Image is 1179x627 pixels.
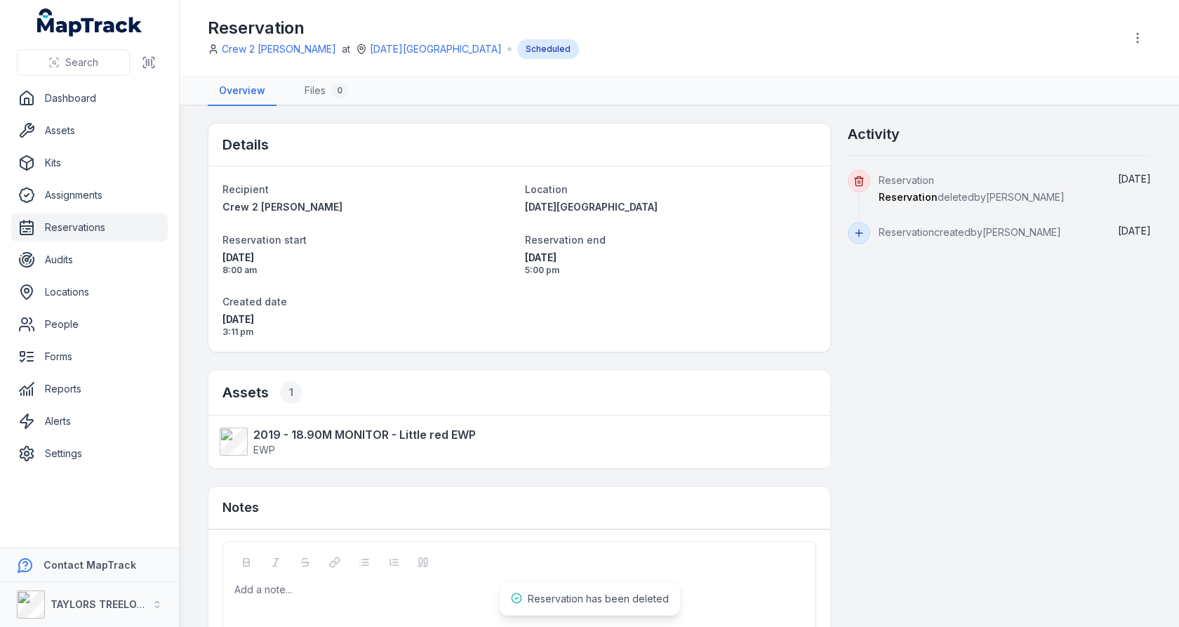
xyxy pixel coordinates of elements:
[11,278,168,306] a: Locations
[1118,225,1151,237] span: [DATE]
[11,407,168,435] a: Alerts
[222,42,336,56] a: Crew 2 [PERSON_NAME]
[11,149,168,177] a: Kits
[517,39,579,59] div: Scheduled
[11,310,168,338] a: People
[342,42,350,56] span: at
[11,246,168,274] a: Audits
[525,251,816,265] span: [DATE]
[370,42,502,56] a: [DATE][GEOGRAPHIC_DATA]
[1118,225,1151,237] time: 28/08/2025, 3:11:56 pm
[37,8,142,37] a: MapTrack
[17,49,130,76] button: Search
[879,174,1065,203] span: Reservation deleted by [PERSON_NAME]
[222,312,514,326] span: [DATE]
[222,381,302,404] h2: Assets
[879,191,938,203] span: Reservation
[222,498,259,517] h3: Notes
[11,375,168,403] a: Reports
[222,251,514,276] time: 02/09/2025, 8:00:00 am
[51,598,168,610] strong: TAYLORS TREELOPPING
[65,55,98,70] span: Search
[222,265,514,276] span: 8:00 am
[220,426,805,457] a: 2019 - 18.90M MONITOR - Little red EWPEWP
[525,265,816,276] span: 5:00 pm
[208,17,579,39] h1: Reservation
[525,234,606,246] span: Reservation end
[44,559,136,571] strong: Contact MapTrack
[11,84,168,112] a: Dashboard
[222,183,269,195] span: Recipient
[222,251,514,265] span: [DATE]
[253,426,476,443] strong: 2019 - 18.90M MONITOR - Little red EWP
[222,234,307,246] span: Reservation start
[280,381,302,404] div: 1
[222,296,287,308] span: Created date
[331,82,348,99] div: 0
[1118,173,1151,185] span: [DATE]
[528,593,669,605] span: Reservation has been deleted
[11,343,168,371] a: Forms
[222,326,514,338] span: 3:11 pm
[11,117,168,145] a: Assets
[222,135,269,154] h2: Details
[525,251,816,276] time: 13/09/2025, 5:00:00 pm
[222,200,514,214] a: Crew 2 [PERSON_NAME]
[208,77,277,106] a: Overview
[293,77,359,106] a: Files0
[222,312,514,338] time: 28/08/2025, 3:11:56 pm
[525,183,568,195] span: Location
[11,440,168,468] a: Settings
[848,124,900,144] h2: Activity
[11,213,168,242] a: Reservations
[525,201,658,213] span: [DATE][GEOGRAPHIC_DATA]
[879,226,1061,238] span: Reservation created by [PERSON_NAME]
[525,200,816,214] a: [DATE][GEOGRAPHIC_DATA]
[11,181,168,209] a: Assignments
[253,444,275,456] span: EWP
[1118,173,1151,185] time: 28/08/2025, 3:12:20 pm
